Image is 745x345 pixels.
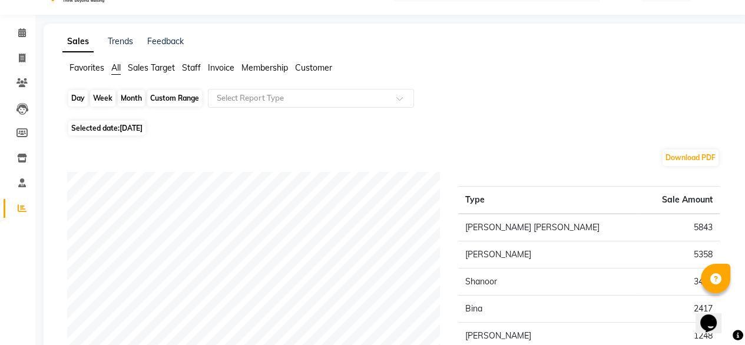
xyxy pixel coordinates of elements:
td: 3489 [640,268,720,296]
div: Month [118,90,145,107]
td: 5358 [640,241,720,268]
button: Download PDF [663,150,718,166]
div: Custom Range [147,90,202,107]
span: Favorites [69,62,104,73]
div: Day [68,90,88,107]
td: [PERSON_NAME] [458,241,640,268]
th: Sale Amount [640,187,720,214]
span: Staff [182,62,201,73]
td: 2417 [640,296,720,323]
td: 5843 [640,214,720,241]
a: Trends [108,36,133,47]
span: All [111,62,121,73]
span: Selected date: [68,121,145,135]
td: Shanoor [458,268,640,296]
a: Sales [62,31,94,52]
th: Type [458,187,640,214]
iframe: chat widget [696,298,733,333]
div: Week [90,90,115,107]
span: Membership [241,62,288,73]
span: Customer [295,62,332,73]
span: [DATE] [120,124,143,132]
a: Feedback [147,36,184,47]
td: [PERSON_NAME] [PERSON_NAME] [458,214,640,241]
span: Invoice [208,62,234,73]
td: Bina [458,296,640,323]
span: Sales Target [128,62,175,73]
